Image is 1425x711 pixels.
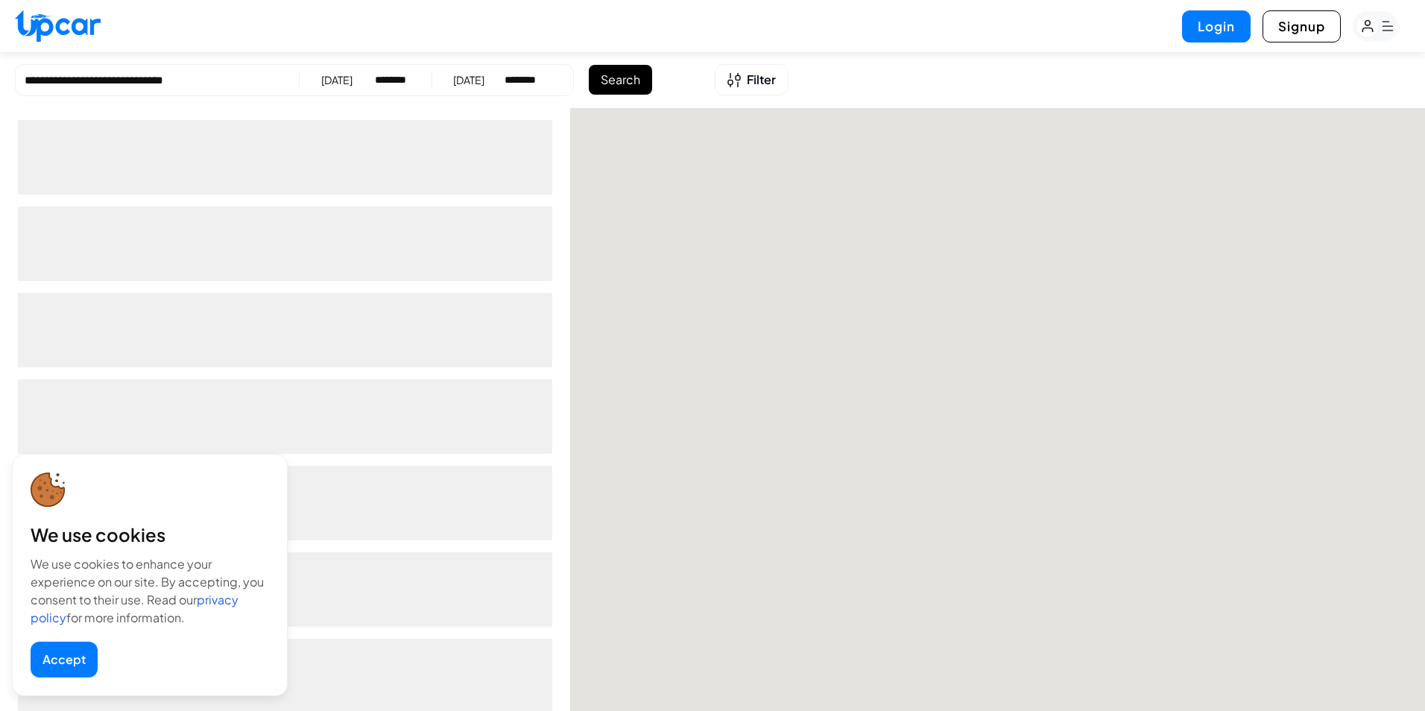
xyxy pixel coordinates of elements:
[31,522,269,546] div: We use cookies
[715,64,789,95] button: Open filters
[31,555,269,627] div: We use cookies to enhance your experience on our site. By accepting, you consent to their use. Re...
[453,72,484,87] div: [DATE]
[321,72,353,87] div: [DATE]
[31,642,98,677] button: Accept
[747,71,776,89] span: Filter
[1263,10,1341,42] button: Signup
[31,473,66,508] img: cookie-icon.svg
[589,65,652,95] button: Search
[15,10,101,42] img: Upcar Logo
[1182,10,1251,42] button: Login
